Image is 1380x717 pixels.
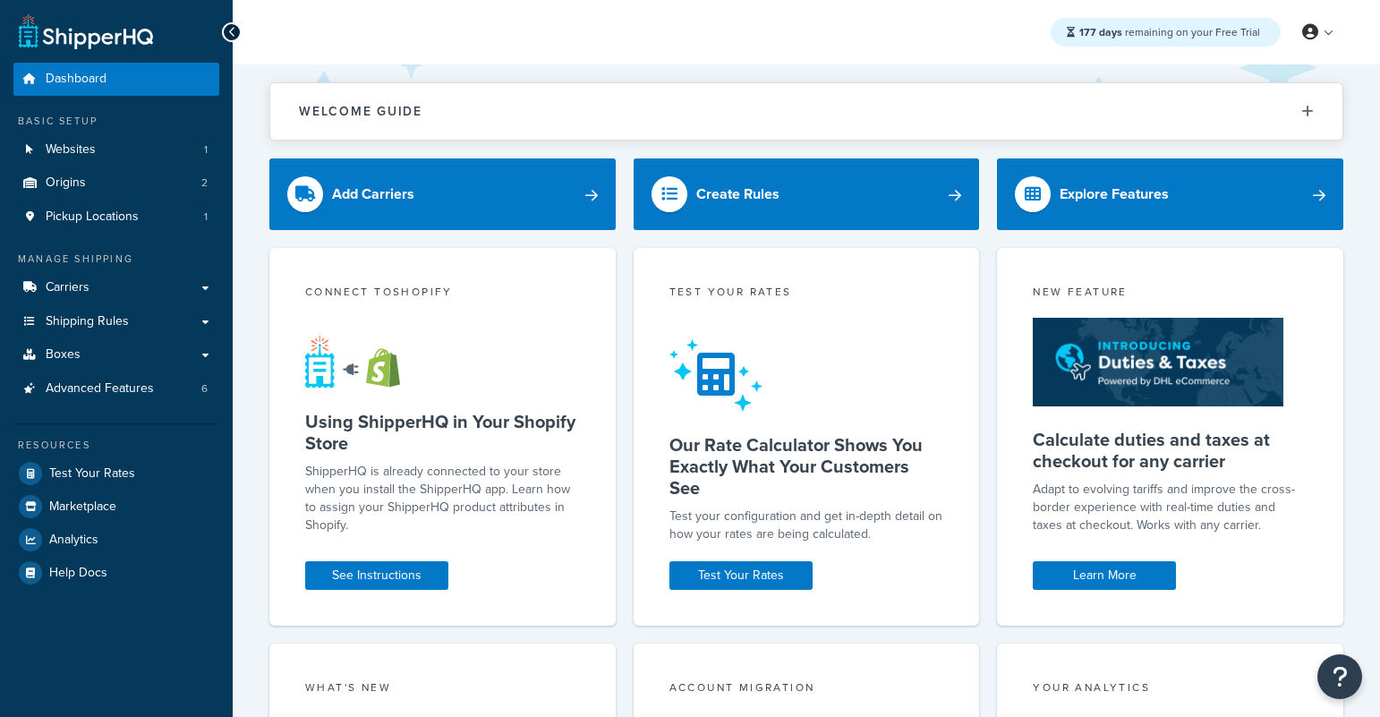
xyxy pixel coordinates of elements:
[305,679,580,700] div: What's New
[13,338,219,371] a: Boxes
[13,133,219,166] a: Websites1
[634,158,980,230] a: Create Rules
[204,209,208,225] span: 1
[1079,24,1260,40] span: remaining on your Free Trial
[305,463,580,534] p: ShipperHQ is already connected to your store when you install the ShipperHQ app. Learn how to ass...
[305,561,448,590] a: See Instructions
[305,335,417,388] img: connect-shq-shopify-9b9a8c5a.svg
[305,411,580,454] h5: Using ShipperHQ in Your Shopify Store
[1033,561,1176,590] a: Learn More
[13,201,219,234] a: Pickup Locations1
[305,284,580,304] div: Connect to Shopify
[1033,284,1308,304] div: New Feature
[1079,24,1122,40] strong: 177 days
[46,142,96,158] span: Websites
[13,491,219,523] a: Marketplace
[46,209,139,225] span: Pickup Locations
[49,466,135,482] span: Test Your Rates
[269,158,616,230] a: Add Carriers
[13,166,219,200] li: Origins
[696,182,779,207] div: Create Rules
[46,175,86,191] span: Origins
[13,372,219,405] a: Advanced Features6
[49,566,107,581] span: Help Docs
[1317,654,1362,699] button: Open Resource Center
[13,557,219,589] a: Help Docs
[1033,679,1308,700] div: Your Analytics
[13,166,219,200] a: Origins2
[204,142,208,158] span: 1
[997,158,1343,230] a: Explore Features
[669,508,944,543] div: Test your configuration and get in-depth detail on how your rates are being calculated.
[13,372,219,405] li: Advanced Features
[1033,481,1308,534] p: Adapt to evolving tariffs and improve the cross-border experience with real-time duties and taxes...
[669,679,944,700] div: Account Migration
[13,252,219,267] div: Manage Shipping
[13,438,219,453] div: Resources
[13,271,219,304] a: Carriers
[299,105,422,118] h2: Welcome Guide
[13,305,219,338] a: Shipping Rules
[669,561,813,590] a: Test Your Rates
[1033,429,1308,472] h5: Calculate duties and taxes at checkout for any carrier
[46,314,129,329] span: Shipping Rules
[669,434,944,499] h5: Our Rate Calculator Shows You Exactly What Your Customers See
[201,381,208,397] span: 6
[46,347,81,363] span: Boxes
[13,201,219,234] li: Pickup Locations
[13,524,219,556] a: Analytics
[669,284,944,304] div: Test your rates
[46,280,89,295] span: Carriers
[49,499,116,515] span: Marketplace
[332,182,414,207] div: Add Carriers
[13,114,219,129] div: Basic Setup
[1060,182,1169,207] div: Explore Features
[13,63,219,96] a: Dashboard
[270,83,1342,140] button: Welcome Guide
[49,533,98,548] span: Analytics
[46,72,106,87] span: Dashboard
[13,133,219,166] li: Websites
[201,175,208,191] span: 2
[13,457,219,490] a: Test Your Rates
[46,381,154,397] span: Advanced Features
